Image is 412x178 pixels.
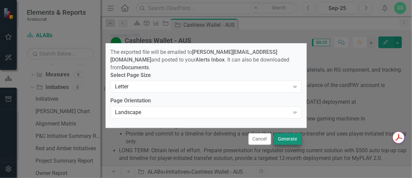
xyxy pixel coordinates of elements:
[111,72,302,79] label: Select Page Size
[115,109,290,116] div: Landscape
[111,49,278,63] strong: [PERSON_NAME][EMAIL_ADDRESS][DOMAIN_NAME]
[111,97,302,105] label: Page Orientation
[122,64,149,71] strong: Documents
[248,133,271,145] button: Cancel
[111,49,290,71] span: The exported file will be emailed to and posted to your . It can also be downloaded from .
[196,57,225,63] strong: Alerts Inbox
[111,33,140,38] div: Generate PDF
[274,133,302,145] button: Generate
[115,83,290,91] div: Letter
